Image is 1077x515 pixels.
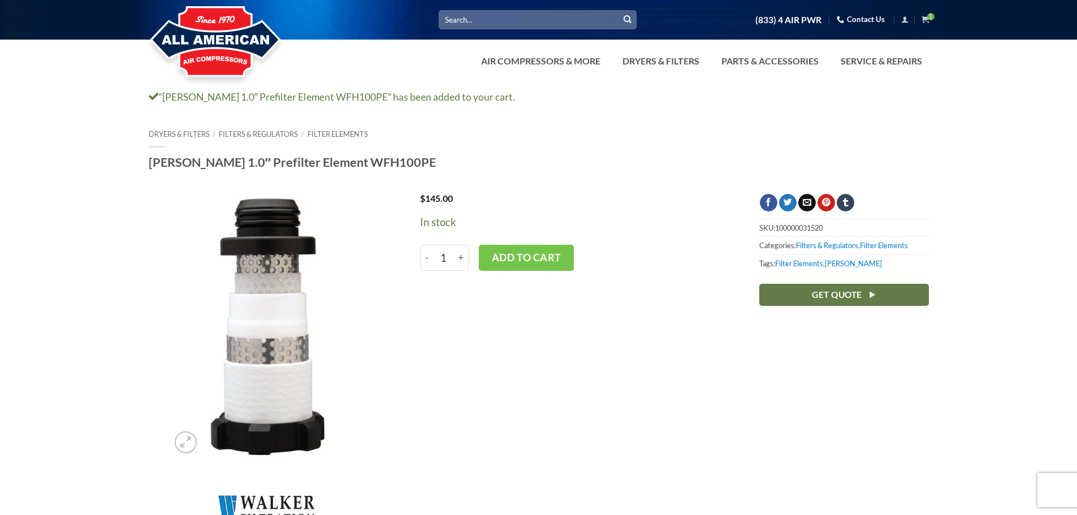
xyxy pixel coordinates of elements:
[169,194,365,460] img: Walker 1.0" Prefilter Element WFH100PE
[818,194,835,212] a: Pin on Pinterest
[301,129,304,139] span: /
[775,259,823,268] a: Filter Elements
[420,193,425,204] span: $
[760,194,777,212] a: Share on Facebook
[759,236,929,254] span: Categories: ,
[759,219,929,236] span: SKU:
[420,245,434,271] input: Reduce quantity of Walker 1.0" Prefilter Element WFH100PE
[798,194,816,212] a: Email to a Friend
[837,194,854,212] a: Share on Tumblr
[619,11,636,28] button: Submit
[149,130,929,139] nav: Breadcrumb
[779,194,797,212] a: Share on Twitter
[149,154,929,170] h1: [PERSON_NAME] 1.0″ Prefilter Element WFH100PE
[175,431,197,453] a: Zoom
[812,288,862,302] span: Get Quote
[775,223,823,232] span: 100000031520
[308,129,368,139] a: Filter Elements
[860,241,908,250] a: Filter Elements
[837,11,885,28] a: Contact Us
[434,245,455,271] input: Product quantity
[479,245,574,271] button: Add to cart
[213,129,215,139] span: /
[140,89,937,105] div: “[PERSON_NAME] 1.0″ Prefilter Element WFH100PE” has been added to your cart.
[759,284,929,306] a: Get Quote
[616,50,706,72] a: Dryers & Filters
[149,129,210,139] a: Dryers & Filters
[219,129,298,139] a: Filters & Regulators
[420,193,453,204] bdi: 145.00
[439,10,637,29] input: Search…
[420,214,725,231] p: In stock
[796,241,858,250] a: Filters & Regulators
[922,12,929,27] a: View cart
[901,12,909,27] a: Login
[474,50,607,72] a: Air Compressors & More
[715,50,825,72] a: Parts & Accessories
[454,245,469,271] input: Increase quantity of Walker 1.0" Prefilter Element WFH100PE
[834,50,929,72] a: Service & Repairs
[755,10,821,30] a: (833) 4 AIR PWR
[825,259,882,268] a: [PERSON_NAME]
[759,254,929,272] span: Tags: ,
